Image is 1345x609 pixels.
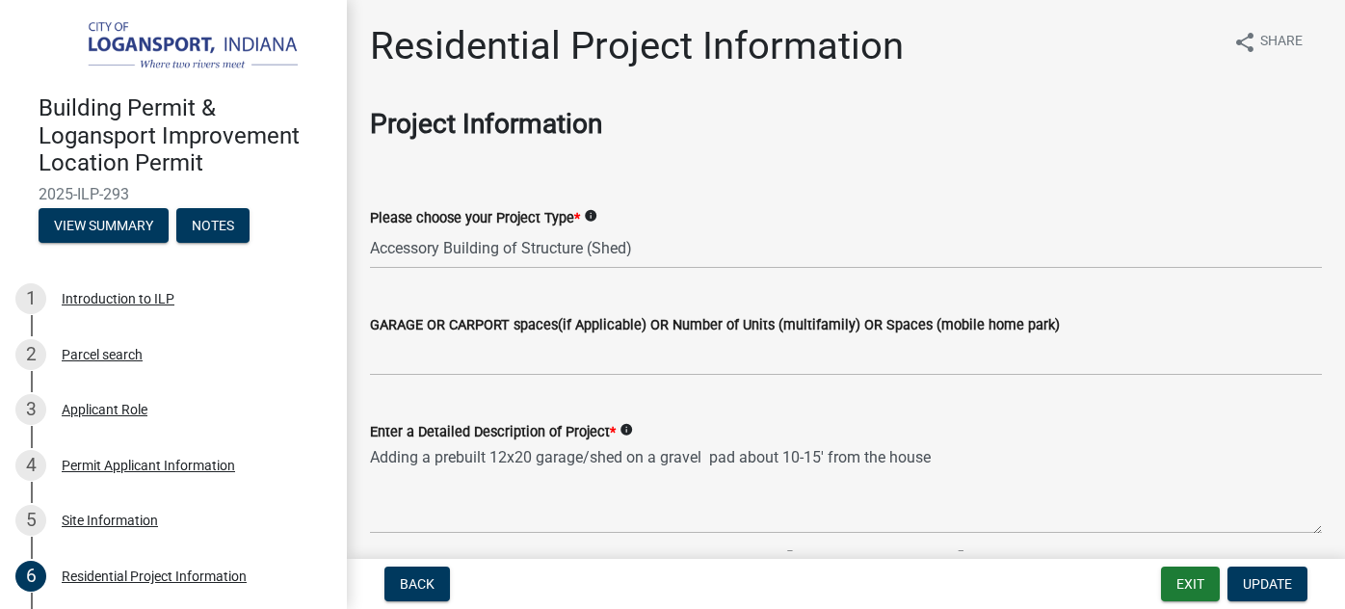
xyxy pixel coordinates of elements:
[370,426,616,439] label: Enter a Detailed Description of Project
[15,561,46,592] div: 6
[584,209,597,223] i: info
[39,20,316,74] img: City of Logansport, Indiana
[15,339,46,370] div: 2
[620,423,633,437] i: info
[370,108,602,140] strong: Project Information
[370,319,1060,332] label: GARAGE OR CARPORT spaces(if Applicable) OR Number of Units (multifamily) OR Spaces (mobile home p...
[39,94,331,177] h4: Building Permit & Logansport Improvement Location Permit
[62,348,143,361] div: Parcel search
[15,505,46,536] div: 5
[39,219,169,234] wm-modal-confirm: Summary
[1161,567,1220,601] button: Exit
[15,283,46,314] div: 1
[1218,23,1318,61] button: shareShare
[384,567,450,601] button: Back
[39,185,308,203] span: 2025-ILP-293
[62,459,235,472] div: Permit Applicant Information
[370,212,580,225] label: Please choose your Project Type
[62,292,174,305] div: Introduction to ILP
[15,450,46,481] div: 4
[400,576,435,592] span: Back
[1233,31,1256,54] i: share
[1260,31,1303,54] span: Share
[39,208,169,243] button: View Summary
[15,394,46,425] div: 3
[370,549,1270,576] strong: Before digging you must call 811 or visit [DOMAIN_NAME] to obtain a dig ticket number.
[62,403,147,416] div: Applicant Role
[1243,576,1292,592] span: Update
[62,569,247,583] div: Residential Project Information
[370,23,904,69] h1: Residential Project Information
[1227,567,1307,601] button: Update
[62,514,158,527] div: Site Information
[176,208,250,243] button: Notes
[176,219,250,234] wm-modal-confirm: Notes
